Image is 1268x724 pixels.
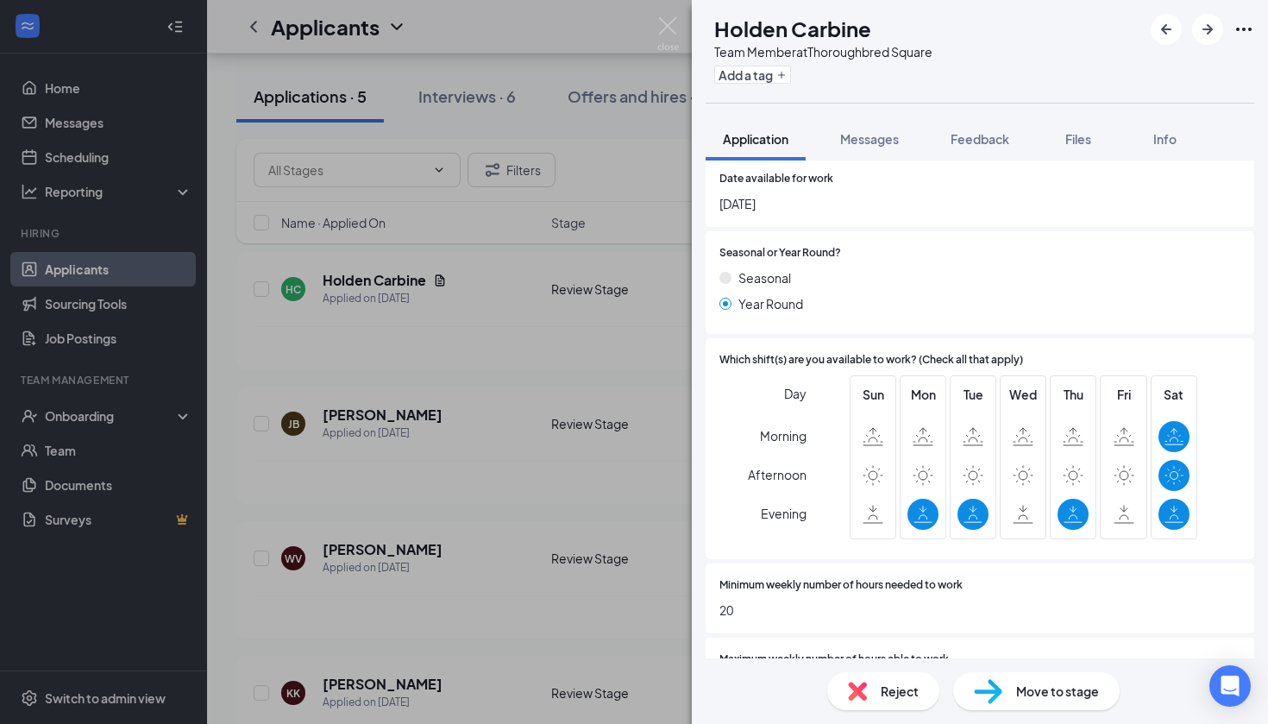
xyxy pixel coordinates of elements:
[776,70,787,80] svg: Plus
[1007,385,1039,404] span: Wed
[881,682,919,701] span: Reject
[719,245,841,261] span: Seasonal or Year Round?
[1156,19,1177,40] svg: ArrowLeftNew
[719,352,1023,368] span: Which shift(s) are you available to work? (Check all that apply)
[857,385,888,404] span: Sun
[840,131,899,147] span: Messages
[714,66,791,84] button: PlusAdd a tag
[738,268,791,287] span: Seasonal
[1158,385,1190,404] span: Sat
[1151,14,1182,45] button: ArrowLeftNew
[719,194,1240,213] span: [DATE]
[719,577,963,594] span: Minimum weekly number of hours needed to work
[1233,19,1254,40] svg: Ellipses
[723,131,788,147] span: Application
[719,171,833,187] span: Date available for work
[1197,19,1218,40] svg: ArrowRight
[738,294,803,313] span: Year Round
[719,652,949,668] span: Maximum weekly number of hours able to work
[714,14,871,43] h1: Holden Carbine
[1153,131,1177,147] span: Info
[760,420,807,451] span: Morning
[907,385,938,404] span: Mon
[719,601,1240,620] span: 20
[957,385,989,404] span: Tue
[1058,385,1089,404] span: Thu
[784,384,807,403] span: Day
[951,131,1009,147] span: Feedback
[748,459,807,490] span: Afternoon
[714,43,932,60] div: Team Member at Thoroughbred Square
[1108,385,1139,404] span: Fri
[761,498,807,529] span: Evening
[1192,14,1223,45] button: ArrowRight
[1016,682,1099,701] span: Move to stage
[1065,131,1091,147] span: Files
[1209,665,1251,707] div: Open Intercom Messenger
